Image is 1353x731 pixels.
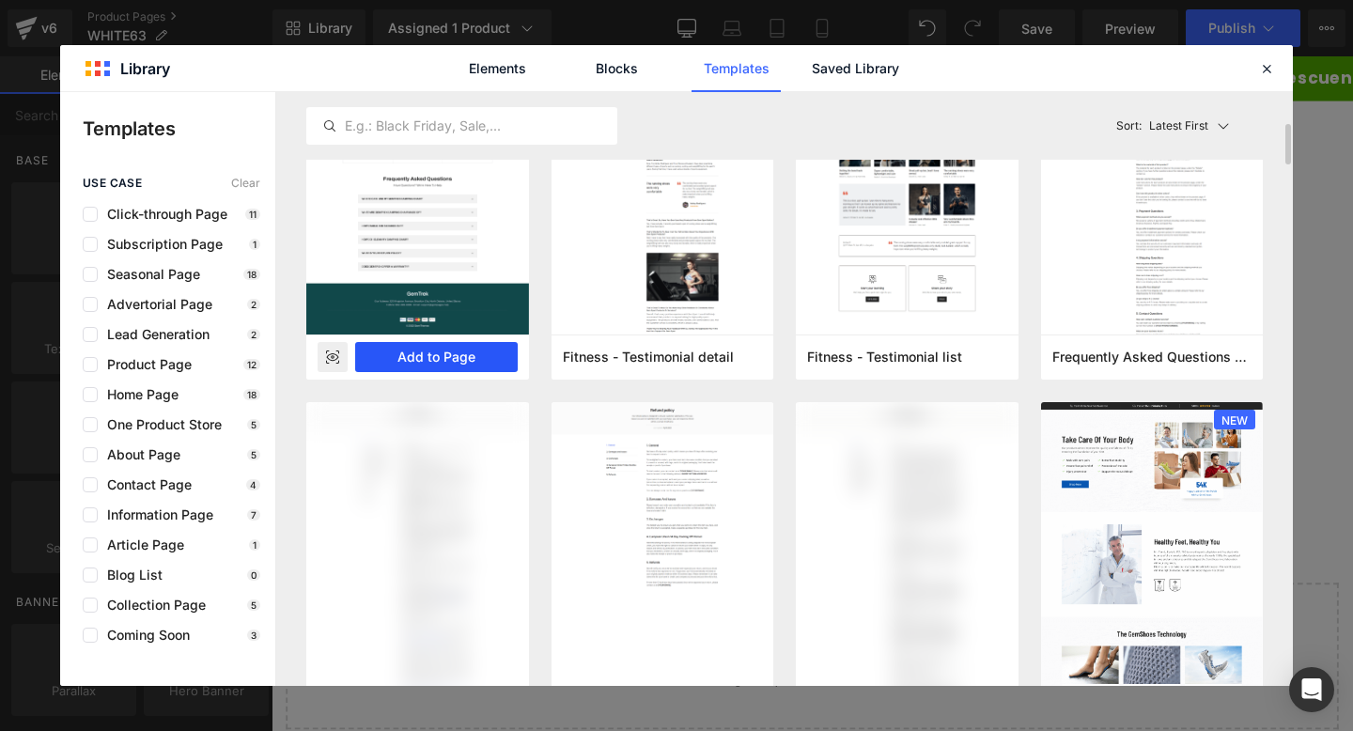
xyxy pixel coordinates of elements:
[247,449,260,460] p: 5
[674,15,812,32] p: Envio Gratis 🚚
[85,15,322,32] p: Descuentos Exclusivos 😎
[98,537,184,552] span: Article Page
[827,143,870,170] span: $0.00
[247,509,260,521] p: 7
[1052,349,1252,365] span: Frequently Asked Questions page
[98,297,212,312] span: Advertorial Page
[552,49,774,430] img: cbe28038-c0c0-4e55-9a5b-85cbf036daec.png
[243,389,260,400] p: 18
[552,402,774,596] img: 0471d262-f996-4cb3-a1ae-cfa3dea35c61.png
[247,329,260,340] p: 2
[583,198,1113,221] label: Title
[1109,107,1264,145] button: Latest FirstSort:Latest First
[1289,667,1334,712] div: Open Intercom Messenger
[98,568,163,583] span: Blog List
[318,342,348,372] div: Preview
[1116,119,1142,132] span: Sort:
[247,599,260,611] p: 5
[692,45,781,92] a: Templates
[1214,410,1255,431] span: NEW
[794,358,902,380] span: Add To Cart
[83,115,275,143] p: Templates
[45,650,1092,663] p: or Drag & Drop elements from left sidebar
[246,479,260,490] p: 4
[130,103,448,422] img: PLANTA
[98,327,210,342] span: Lead Generation
[307,115,616,137] input: E.g.: Black Friday, Sale,...
[572,45,661,92] a: Blocks
[98,447,180,462] span: About Page
[83,177,142,190] span: use case
[811,45,900,92] a: Saved Library
[453,45,542,92] a: Elements
[247,299,260,310] p: 2
[392,598,561,635] a: Explore Blocks
[98,417,222,432] span: One Product Store
[247,569,260,581] p: 0
[98,628,190,643] span: Coming Soon
[231,177,260,190] span: Clear
[98,598,206,613] span: Collection Page
[98,507,213,522] span: Information Page
[243,359,260,370] p: 12
[602,222,700,261] span: Default Title
[98,207,227,222] span: Click-through Page
[1149,117,1208,134] p: Latest First
[98,237,223,252] span: Subscription Page
[98,267,200,282] span: Seasonal Page
[245,209,260,220] p: 11
[576,598,745,635] a: Add Single Section
[583,276,1113,299] label: Quantity
[247,419,260,430] p: 5
[243,269,260,280] p: 18
[98,387,179,402] span: Home Page
[249,539,260,551] p: 1
[796,49,1019,321] img: 17f71878-3d74-413f-8a46-9f1c7175c39a.png
[563,349,734,365] span: Fitness - Testimonial detail
[355,342,518,372] button: Add to Page
[249,239,260,250] p: 1
[766,346,930,392] button: Add To Cart
[1041,49,1264,368] img: c6f0760d-10a5-458a-a3a5-dee21d870ebc.png
[907,15,1144,32] p: Descuentos Exclusivos 😎
[98,477,192,492] span: Contact Page
[98,357,192,372] span: Product Page
[247,630,260,641] p: 3
[807,349,962,365] span: Fitness - Testimonial list
[808,113,888,135] a: PLANTA
[416,15,581,32] p: Paga Al Recibir💖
